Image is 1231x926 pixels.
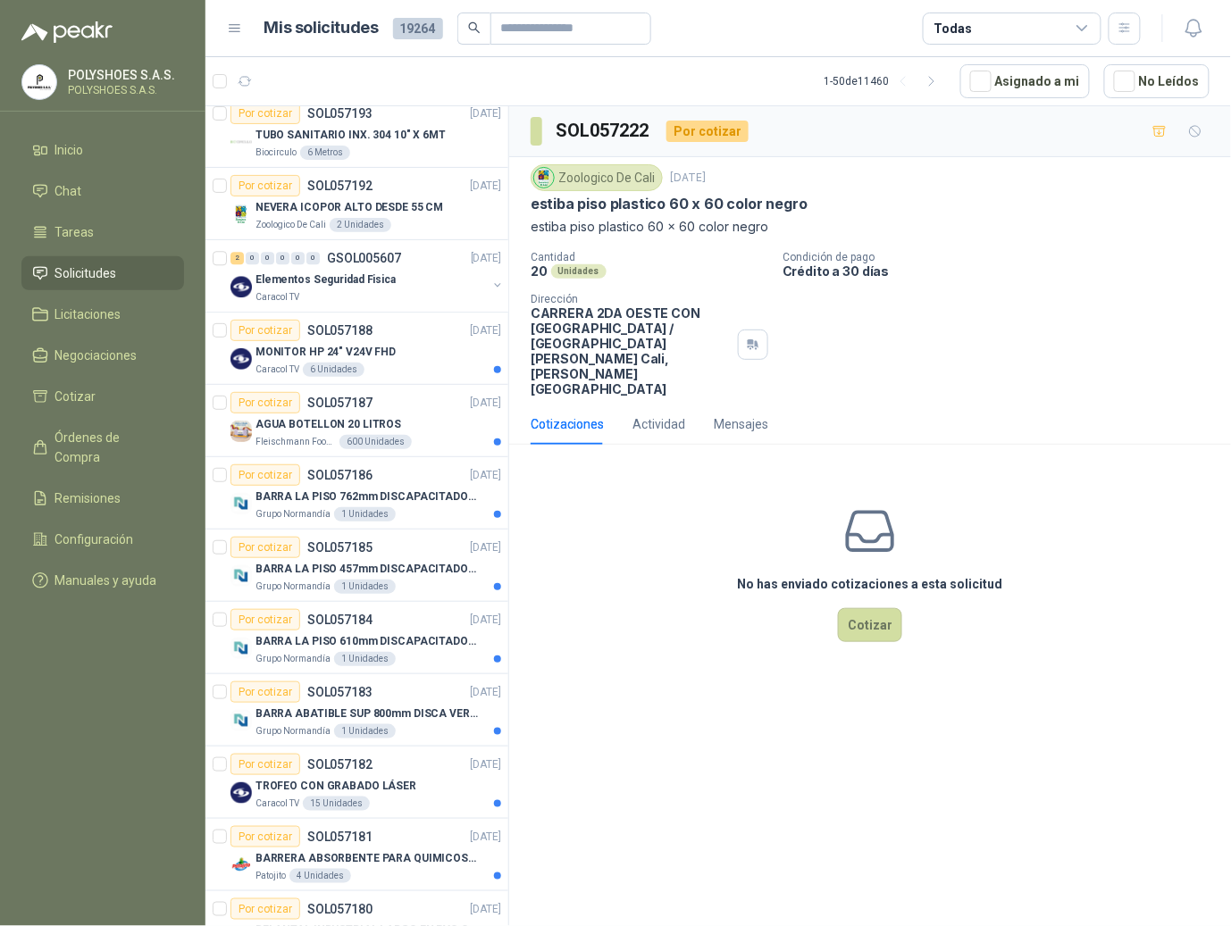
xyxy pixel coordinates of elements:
[255,416,401,433] p: AGUA BOTELLON 20 LITROS
[255,633,478,650] p: BARRA LA PISO 610mm DISCAPACITADOS SOCO
[783,263,1224,279] p: Crédito a 30 días
[531,217,1210,237] p: estiba piso plastico 60 x 60 color negro
[255,561,478,578] p: BARRA LA PISO 457mm DISCAPACITADOS SOCO
[21,522,184,556] a: Configuración
[303,363,364,377] div: 6 Unidades
[21,215,184,249] a: Tareas
[632,414,685,434] div: Actividad
[21,133,184,167] a: Inicio
[551,264,607,279] div: Unidades
[666,121,749,142] div: Por cotizar
[230,131,252,153] img: Company Logo
[471,105,501,122] p: [DATE]
[307,179,373,192] p: SOL057192
[934,19,972,38] div: Todas
[230,252,244,264] div: 2
[307,324,373,337] p: SOL057188
[306,252,320,264] div: 0
[255,363,299,377] p: Caracol TV
[68,69,180,81] p: POLYSHOES S.A.S.
[468,21,481,34] span: search
[471,901,501,918] p: [DATE]
[21,563,184,597] a: Manuales y ayuda
[230,204,252,225] img: Company Logo
[838,608,902,642] button: Cotizar
[205,819,508,891] a: Por cotizarSOL057181[DATE] Company LogoBARRERA ABSORBENTE PARA QUIMICOS (DERRAME DE HIPOCLORITO)P...
[307,830,373,843] p: SOL057181
[670,170,706,187] p: [DATE]
[255,146,297,160] p: Biocirculo
[55,222,95,242] span: Tareas
[230,609,300,630] div: Por cotizar
[330,218,391,232] div: 2 Unidades
[230,710,252,731] img: Company Logo
[205,530,508,602] a: Por cotizarSOL057185[DATE] Company LogoBARRA LA PISO 457mm DISCAPACITADOS SOCOGrupo Normandía1 Un...
[55,488,121,508] span: Remisiones
[334,507,396,521] div: 1 Unidades
[205,457,508,530] a: Por cotizarSOL057186[DATE] Company LogoBARRA LA PISO 762mm DISCAPACITADOS SOCOGrupo Normandía1 Un...
[230,493,252,514] img: Company Logo
[255,778,416,795] p: TROFEO CON GRABADO LÁSER
[21,297,184,331] a: Licitaciones
[230,276,252,297] img: Company Logo
[230,392,300,413] div: Por cotizar
[21,481,184,515] a: Remisiones
[334,652,396,666] div: 1 Unidades
[471,250,501,267] p: [DATE]
[255,127,446,144] p: TUBO SANITARIO INX. 304 10" X 6MT
[55,428,167,467] span: Órdenes de Compra
[531,293,731,305] p: Dirección
[255,705,478,722] p: BARRA ABATIBLE SUP 800mm DISCA VERT SOCO
[307,541,373,554] p: SOL057185
[55,530,134,549] span: Configuración
[230,855,252,876] img: Company Logo
[255,507,331,521] p: Grupo Normandía
[303,797,370,811] div: 15 Unidades
[471,756,501,773] p: [DATE]
[55,181,82,201] span: Chat
[68,85,180,96] p: POLYSHOES S.A.S.
[255,488,478,505] p: BARRA LA PISO 762mm DISCAPACITADOS SOCO
[824,67,946,96] div: 1 - 50 de 11460
[531,414,604,434] div: Cotizaciones
[255,580,331,594] p: Grupo Normandía
[21,21,113,43] img: Logo peakr
[55,304,121,324] span: Licitaciones
[531,195,808,213] p: estiba piso plastico 60 x 60 color negro
[531,305,731,396] p: CARRERA 2DA OESTE CON [GEOGRAPHIC_DATA] / [GEOGRAPHIC_DATA][PERSON_NAME] Cali , [PERSON_NAME][GEO...
[205,674,508,747] a: Por cotizarSOL057183[DATE] Company LogoBARRA ABATIBLE SUP 800mm DISCA VERT SOCOGrupo Normandía1 U...
[55,263,117,283] span: Solicitudes
[230,565,252,587] img: Company Logo
[471,178,501,195] p: [DATE]
[255,218,326,232] p: Zoologico De Cali
[531,251,768,263] p: Cantidad
[205,96,508,168] a: Por cotizarSOL057193[DATE] Company LogoTUBO SANITARIO INX. 304 10" X 6MTBiocirculo6 Metros
[471,395,501,412] p: [DATE]
[291,252,305,264] div: 0
[307,686,373,698] p: SOL057183
[471,539,501,556] p: [DATE]
[55,571,157,590] span: Manuales y ayuda
[22,65,56,99] img: Company Logo
[264,15,379,41] h1: Mis solicitudes
[230,421,252,442] img: Company Logo
[230,175,300,196] div: Por cotizar
[255,652,331,666] p: Grupo Normandía
[393,18,443,39] span: 19264
[289,869,351,883] div: 4 Unidades
[307,758,373,771] p: SOL057182
[255,850,478,867] p: BARRERA ABSORBENTE PARA QUIMICOS (DERRAME DE HIPOCLORITO)
[230,537,300,558] div: Por cotizar
[230,898,300,920] div: Por cotizar
[21,380,184,413] a: Cotizar
[714,414,768,434] div: Mensajes
[205,313,508,385] a: Por cotizarSOL057188[DATE] Company LogoMONITOR HP 24" V24V FHDCaracol TV6 Unidades
[471,467,501,484] p: [DATE]
[307,396,373,409] p: SOL057187
[255,724,331,738] p: Grupo Normandía
[246,252,259,264] div: 0
[471,684,501,701] p: [DATE]
[300,146,350,160] div: 6 Metros
[55,346,138,365] span: Negociaciones
[307,903,373,915] p: SOL057180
